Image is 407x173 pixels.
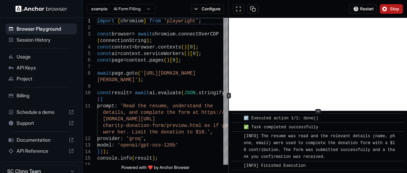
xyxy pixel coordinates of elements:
span: ) [184,44,187,50]
span: example: [91,6,108,12]
span: ; [141,77,143,83]
span: } [143,18,146,24]
span: browser [112,31,132,37]
span: charity-donation-form/preview.html as if you [103,123,231,128]
span: '[URL][DOMAIN_NAME] [141,71,196,76]
span: Usage [17,53,74,60]
span: Stop [390,6,400,12]
div: 15 [83,155,91,162]
div: API Reference [6,145,77,156]
span: . [141,51,143,56]
span: chromium [120,18,143,24]
span: . [196,90,199,96]
span: const [97,90,112,96]
span: ; [178,57,181,63]
span: Support [17,120,66,127]
div: 14 [83,149,91,155]
span: context [126,57,146,63]
span: connectionString [100,38,146,43]
span: [INFO] The resume was read and the relevant details (name, phone, email) were used to complete th... [244,134,395,159]
span: evaluate [158,90,181,96]
span: ) [103,149,106,154]
span: ( [164,57,166,63]
span: ( [184,51,187,56]
span: browser [135,44,155,50]
span: info [120,155,132,161]
div: Schedule a demo [6,107,77,118]
span: Session History [17,36,74,43]
span: [PERSON_NAME]' [97,77,138,83]
span: ✅ Task completed successfully [244,125,318,130]
span: page [112,71,123,76]
div: 11 [83,103,91,109]
span: details, and complete the form at https:// [103,110,225,115]
span: prompt [97,103,114,109]
span: Restart [360,6,374,12]
span: context [112,44,132,50]
span: ; [199,18,201,24]
span: ​ [235,162,238,169]
span: ai [149,90,155,96]
span: result [135,155,152,161]
div: 7 [83,64,91,70]
span: ( [138,71,141,76]
span: ] [175,57,178,63]
span: Powered with ❤️ by Anchor Browser [121,165,190,173]
div: 2 [83,24,91,31]
div: Project [6,73,77,84]
span: await [135,90,149,96]
span: 0 [193,51,195,56]
span: Schedule a demo [17,109,66,116]
div: 16 [83,162,91,168]
span: context [120,51,141,56]
span: [INFO] Finished Execution [244,163,306,168]
button: Copy session ID [247,4,259,14]
span: Project [17,75,74,82]
span: = [129,90,132,96]
span: const [97,57,112,63]
span: [DOMAIN_NAME][URL] [103,116,155,122]
span: ; [155,155,158,161]
span: ( [181,90,184,96]
span: API Reference [17,148,66,154]
span: = [123,57,126,63]
span: { [100,97,103,102]
span: const [97,51,112,56]
span: pages [149,57,164,63]
span: ) [152,155,155,161]
span: . [123,71,126,76]
span: . [146,57,149,63]
span: : [114,103,117,109]
div: API Keys [6,62,77,73]
span: . [155,90,158,96]
span: Browser Playground [17,25,74,32]
span: const [97,31,112,37]
span: 0 [190,44,193,50]
div: Support [6,118,77,129]
span: : [120,136,123,141]
div: Billing [6,90,77,101]
span: 'openai/gpt-oss-120b' [118,142,178,148]
span: connectOverCDP [178,31,219,37]
span: ] [196,51,199,56]
span: model [97,142,112,148]
button: Stop [380,4,403,14]
div: 4 [83,44,91,51]
span: ; [199,51,201,56]
span: page [112,57,123,63]
span: were her. Limit the donation to $10.' [103,129,210,135]
span: , [210,129,213,135]
div: 9 [83,83,91,90]
span: ( [97,38,100,43]
span: . [175,31,178,37]
span: Billing [17,92,74,99]
span: 'playwright' [164,18,199,24]
span: import [97,18,114,24]
span: ( [97,97,100,102]
span: provider [97,136,120,141]
span: contexts [158,44,181,50]
span: Documentation [17,137,66,143]
span: { [118,18,120,24]
div: 3 [83,31,91,37]
button: Configure [191,4,224,14]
